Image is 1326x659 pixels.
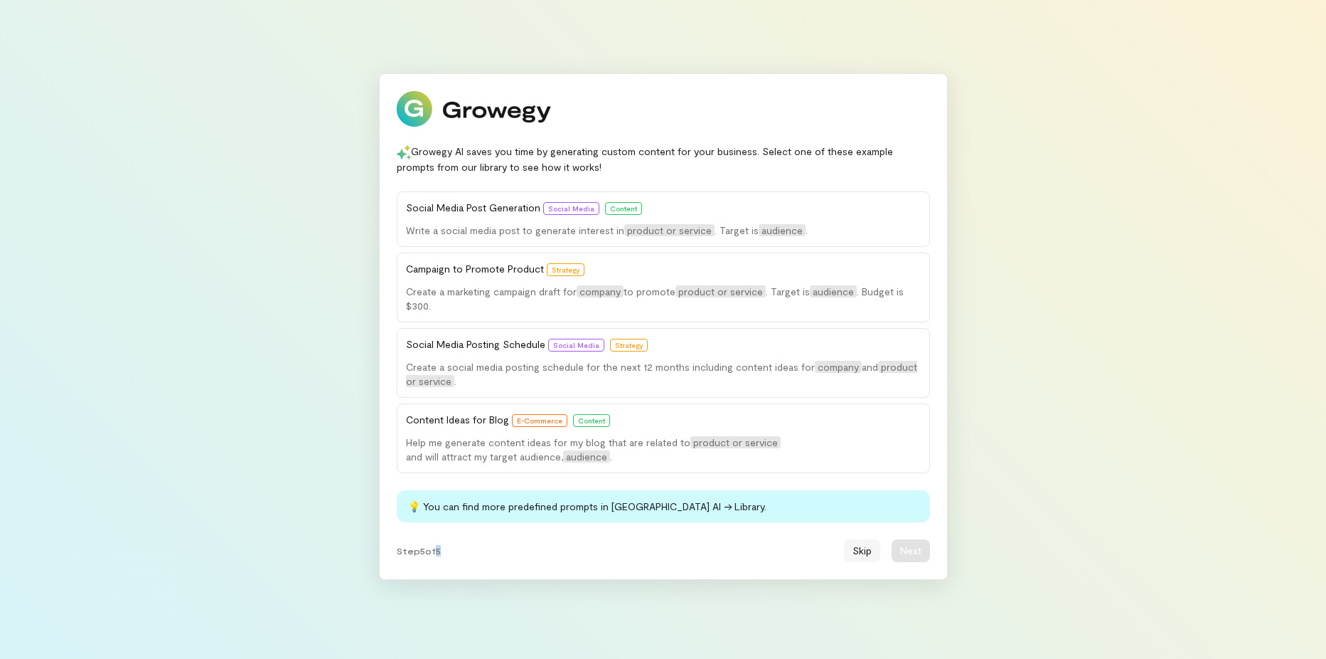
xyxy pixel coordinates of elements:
span: Create a marketing campaign draft for [406,285,577,297]
span: Strategy [615,341,643,349]
span: audience [563,450,610,463]
img: Growegy logo [397,91,552,127]
span: Create a social media posting schedule for the next 12 months including content ideas for [406,361,815,373]
span: company [815,361,862,373]
button: Social Media Posting Schedule Social MediaStrategyCreate a social media posting schedule for the ... [397,328,930,398]
span: Step 5 of 5 [397,545,441,557]
span: Campaign to Promote Product [406,263,584,275]
span: Strategy [552,265,579,274]
span: audience [810,285,857,297]
span: E-Commerce [517,416,562,425]
button: Content Ideas for Blog E-CommerceContentHelp me generate content ideas for my blog that are relat... [397,404,930,473]
button: Campaign to Promote Product StrategyCreate a marketing campaign draft forcompanyto promoteproduct... [397,253,930,322]
span: . [454,375,456,387]
span: Content [610,204,637,213]
span: Social Media Post Generation [406,201,642,213]
span: Write a social media post to generate interest in [406,224,624,236]
span: company [577,285,624,297]
span: Social Media [553,341,599,349]
span: audience [759,224,806,236]
span: . Target is [766,285,810,297]
span: . [610,450,612,463]
span: and will attract my target audience, [406,450,563,463]
span: Growegy AI saves you time by generating custom content for your business. Select one of these exa... [397,145,893,174]
button: Next [892,539,930,562]
span: and [862,361,878,373]
span: Content [578,416,605,425]
span: to promote [624,285,675,297]
span: product or service [690,436,781,448]
span: . Target is [715,224,759,236]
span: . [806,224,808,236]
button: Social Media Post Generation Social MediaContentWrite a social media post to generate interest in... [397,191,930,247]
button: Skip [844,539,880,562]
div: 💡 You can find more predefined prompts in [GEOGRAPHIC_DATA] AI → Library. [397,490,930,522]
span: Social Media [548,204,594,213]
span: product or service [675,285,766,297]
span: Social Media Posting Schedule [406,338,648,350]
span: Content Ideas for Blog [406,413,610,426]
span: Help me generate content ideas for my blog that are related to [406,436,690,448]
span: product or service [624,224,715,236]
